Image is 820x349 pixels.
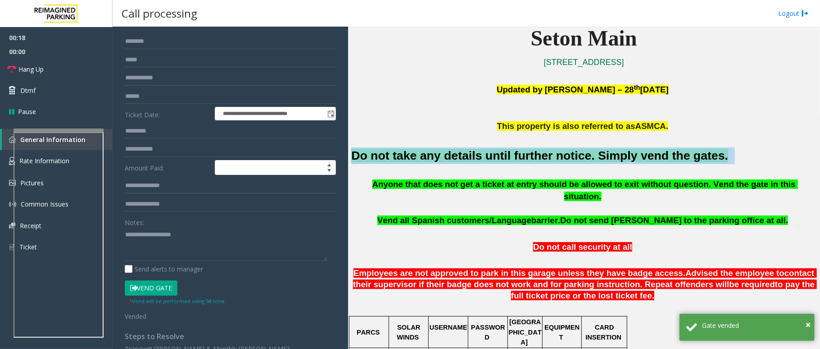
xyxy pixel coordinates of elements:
span: CARD INSERTION [585,324,621,341]
span: barrier. [531,216,560,225]
label: Notes: [125,215,144,227]
span: to pay the full ticket price or the lost ticket fee. [511,280,817,300]
img: 'icon' [9,243,15,251]
span: This property is also referred to as [497,121,635,131]
span: × [806,318,811,331]
span: Pause [18,107,36,116]
span: Vend all Spanish customers/Language [377,216,531,225]
span: contact their supervisor if their badge does not work and for parking instruction. Repeat offende... [353,268,816,289]
small: Vend will be performed using 9# tone [129,298,225,304]
span: Toggle popup [326,107,335,120]
h3: Call processing [117,2,202,24]
span: Vended [125,312,146,321]
span: PASSWORD [471,324,505,341]
span: Dtmf [20,86,36,95]
label: Amount Paid: [122,160,213,175]
img: logout [802,9,809,18]
span: SOLAR WINDS [397,324,422,341]
span: [DATE] [640,85,669,94]
label: Ticket Date: [122,107,213,120]
img: 'icon' [9,201,16,208]
span: Advised the employee to [685,268,784,278]
img: 'icon' [9,223,15,229]
span: USERNAME [430,324,467,331]
div: Gate vended [702,321,808,330]
span: Increase value [323,161,335,168]
button: Vend Gate [125,280,177,296]
font: Do not take any details until further notice. Simply vend the gates. [351,149,728,162]
img: 'icon' [9,157,15,165]
span: Updated by [PERSON_NAME] – 28 [497,85,634,94]
a: Logout [778,9,809,18]
span: Hang Up [18,64,44,74]
span: EQUIPMENT [544,324,580,341]
a: General Information [2,129,113,150]
img: 'icon' [9,180,16,186]
span: Decrease value [323,168,335,175]
span: [GEOGRAPHIC_DATA] [509,318,542,346]
label: Send alerts to manager [125,264,203,274]
span: PARCS [357,329,380,336]
span: Employees are not approved to park in this garage unless they have badge access. [353,268,685,278]
span: Do not send [PERSON_NAME] to the parking office at all. [560,216,788,225]
h4: Steps to Resolve [125,332,336,341]
img: 'icon' [9,136,16,143]
span: be required [729,280,775,289]
a: [STREET_ADDRESS] [544,58,624,67]
span: Seton Main [531,26,637,50]
span: Do not call security at all [533,242,632,252]
span: Anyone that does not get a ticket at entry should be allowed to exit without question. Vend the g... [372,179,798,201]
span: th [634,84,640,91]
span: ASMCA. [635,121,669,131]
button: Close [806,318,811,331]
